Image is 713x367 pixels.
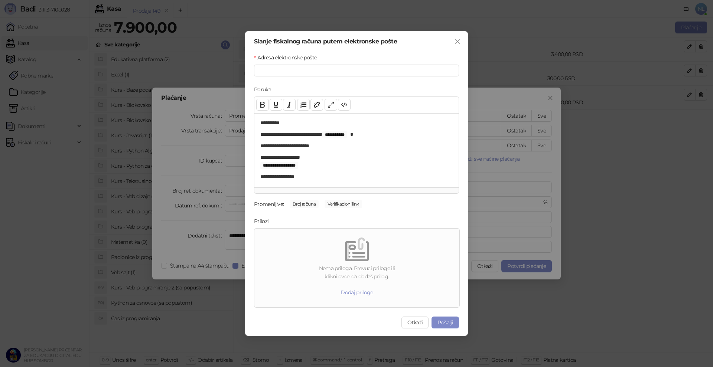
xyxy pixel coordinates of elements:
span: Broj računa [290,200,319,208]
span: Zatvori [452,39,463,45]
button: Close [452,36,463,47]
label: Poruka [254,85,276,94]
label: Adresa elektronske pošte [254,53,322,62]
div: Promenljive: [254,200,284,208]
button: Link [310,99,323,111]
button: Full screen [325,99,337,111]
img: empty [345,237,369,261]
button: Dodaj priloge [335,286,379,298]
button: Code view [338,99,351,111]
span: emptyNema priloga. Prevuci priloge iliklikni ovde da dodaš prilog.Dodaj priloge [257,232,456,304]
button: Underline [270,99,282,111]
button: Otkaži [401,317,429,328]
span: close [455,39,460,45]
button: Bold [256,99,269,111]
button: Italic [283,99,296,111]
span: Verifikacioni link [325,200,362,208]
div: Nema priloga. Prevuci priloge ili klikni ovde da dodaš prilog. [257,264,456,281]
input: Adresa elektronske pošte [254,65,459,76]
label: Prilozi [254,217,273,225]
button: List [297,99,310,111]
div: Slanje fiskalnog računa putem elektronske pošte [254,39,459,45]
button: Pošalji [432,317,459,328]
